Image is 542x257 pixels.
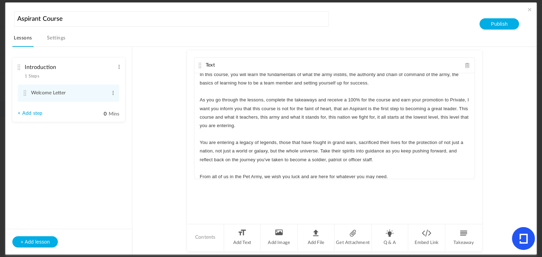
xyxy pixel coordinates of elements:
[372,224,409,251] li: Q & A
[298,224,335,251] li: Add File
[200,70,469,87] p: In this course, you will learn the fundamentals of what the army instills, the authority and chai...
[12,33,33,47] a: Lessons
[200,173,469,181] p: From all of us in the Pet Army, we wish you luck and are here for whatever you may need.
[12,236,58,247] button: + Add lesson
[206,63,215,68] span: Text
[46,33,67,47] a: Settings
[89,111,107,118] input: Mins
[109,112,120,117] span: Mins
[480,18,519,30] button: Publish
[445,224,482,251] li: Takeaway
[200,96,469,130] p: As you go through the lessons, complete the takeaways and receive a 100% for the course and earn ...
[25,74,39,78] span: 1 Steps
[187,224,224,251] li: Contents
[335,224,372,251] li: Get Attachment
[408,224,445,251] li: Embed Link
[224,224,261,251] li: Add Text
[18,111,42,117] a: + Add step
[200,138,469,164] p: You are entering a legacy of legends, those that have fought in grand wars, sacrificed their live...
[261,224,298,251] li: Add Image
